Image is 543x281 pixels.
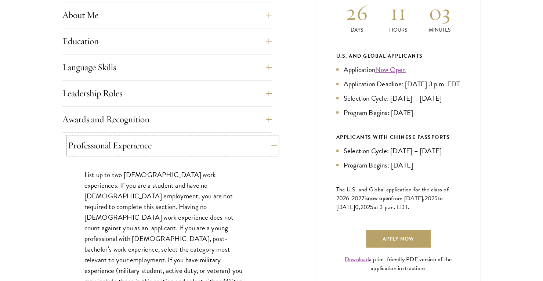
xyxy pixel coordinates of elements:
[336,255,460,273] div: a print-friendly PDF version of the application instructions
[336,133,460,142] div: APPLICANTS WITH CHINESE PASSPORTS
[62,111,272,128] button: Awards and Recognition
[336,194,443,212] span: to [DATE]
[346,194,349,203] span: 6
[62,32,272,50] button: Education
[391,194,424,203] span: from [DATE],
[336,26,378,34] p: Days
[374,203,410,212] span: at 3 p.m. EDT.
[359,203,360,212] span: ,
[336,145,460,156] li: Selection Cycle: [DATE] – [DATE]
[336,185,449,203] span: The U.S. and Global application for the class of 202
[365,194,368,203] span: is
[434,194,438,203] span: 5
[336,107,460,118] li: Program Begins: [DATE]
[336,160,460,170] li: Program Begins: [DATE]
[336,51,460,61] div: U.S. and Global Applicants
[336,79,460,89] li: Application Deadline: [DATE] 3 p.m. EDT
[419,26,460,34] p: Minutes
[377,26,419,34] p: Hours
[62,6,272,24] button: About Me
[361,203,370,212] span: 202
[62,84,272,102] button: Leadership Roles
[355,203,359,212] span: 0
[370,203,373,212] span: 5
[350,194,362,203] span: -202
[366,230,431,248] a: Apply Now
[68,137,277,154] button: Professional Experience
[375,64,406,75] a: Now Open
[336,93,460,104] li: Selection Cycle: [DATE] – [DATE]
[62,58,272,76] button: Language Skills
[424,194,434,203] span: 202
[345,255,369,264] a: Download
[368,194,391,202] span: now open
[336,64,460,75] li: Application
[362,194,365,203] span: 7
